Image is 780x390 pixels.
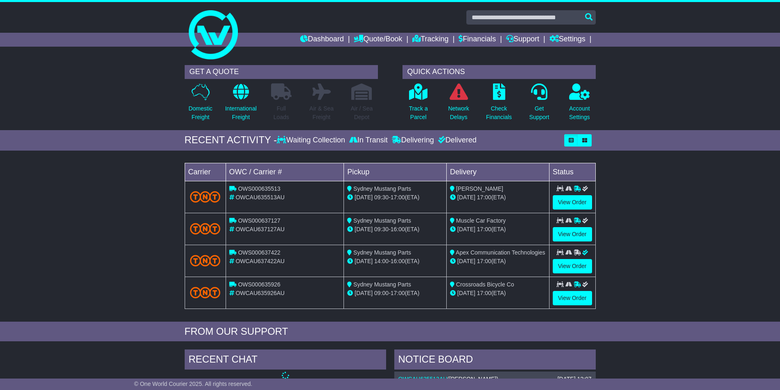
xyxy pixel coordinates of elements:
[374,226,389,232] span: 09:30
[347,225,443,234] div: - (ETA)
[271,104,292,122] p: Full Loads
[238,185,280,192] span: OWS000635513
[553,195,592,210] a: View Order
[477,258,491,264] span: 17:00
[277,136,347,145] div: Waiting Collection
[446,163,549,181] td: Delivery
[390,136,436,145] div: Delivering
[188,104,212,122] p: Domestic Freight
[553,259,592,273] a: View Order
[436,136,477,145] div: Delivered
[190,223,221,234] img: TNT_Domestic.png
[457,194,475,201] span: [DATE]
[557,376,591,383] div: [DATE] 12:07
[457,258,475,264] span: [DATE]
[394,349,596,372] div: NOTICE BOARD
[409,83,428,126] a: Track aParcel
[185,326,596,338] div: FROM OUR SUPPORT
[353,249,411,256] span: Sydney Mustang Parts
[553,291,592,305] a: View Order
[347,136,390,145] div: In Transit
[398,376,592,383] div: ( )
[235,258,285,264] span: OWCAU637422AU
[300,33,344,47] a: Dashboard
[450,193,546,202] div: (ETA)
[486,104,512,122] p: Check Financials
[412,33,448,47] a: Tracking
[459,33,496,47] a: Financials
[456,217,506,224] span: Muscle Car Factory
[235,226,285,232] span: OWCAU637127AU
[374,258,389,264] span: 14:00
[391,290,405,296] span: 17:00
[477,290,491,296] span: 17:00
[457,290,475,296] span: [DATE]
[450,289,546,298] div: (ETA)
[391,258,405,264] span: 16:00
[355,290,373,296] span: [DATE]
[477,194,491,201] span: 17:00
[354,33,402,47] a: Quote/Book
[486,83,512,126] a: CheckFinancials
[477,226,491,232] span: 17:00
[190,287,221,298] img: TNT_Domestic.png
[569,104,590,122] p: Account Settings
[456,281,514,288] span: Crossroads Bicycle Co
[448,104,469,122] p: Network Delays
[351,104,373,122] p: Air / Sea Depot
[549,33,586,47] a: Settings
[347,193,443,202] div: - (ETA)
[190,191,221,202] img: TNT_Domestic.png
[457,226,475,232] span: [DATE]
[238,217,280,224] span: OWS000637127
[450,225,546,234] div: (ETA)
[235,290,285,296] span: OWCAU635926AU
[185,65,378,79] div: GET A QUOTE
[506,33,539,47] a: Support
[353,185,411,192] span: Sydney Mustang Parts
[344,163,447,181] td: Pickup
[569,83,590,126] a: AccountSettings
[529,83,549,126] a: GetSupport
[355,194,373,201] span: [DATE]
[310,104,334,122] p: Air & Sea Freight
[374,194,389,201] span: 09:30
[409,104,428,122] p: Track a Parcel
[226,163,344,181] td: OWC / Carrier #
[190,255,221,266] img: TNT_Domestic.png
[391,226,405,232] span: 16:00
[347,257,443,266] div: - (ETA)
[448,83,469,126] a: NetworkDelays
[374,290,389,296] span: 09:00
[185,349,386,372] div: RECENT CHAT
[549,163,595,181] td: Status
[450,257,546,266] div: (ETA)
[553,227,592,241] a: View Order
[398,376,448,382] a: OWCAU635513AU
[238,281,280,288] span: OWS000635926
[355,226,373,232] span: [DATE]
[456,185,503,192] span: [PERSON_NAME]
[456,249,545,256] span: Apex Communication Technologies
[188,83,213,126] a: DomesticFreight
[235,194,285,201] span: OWCAU635513AU
[353,217,411,224] span: Sydney Mustang Parts
[391,194,405,201] span: 17:00
[355,258,373,264] span: [DATE]
[238,249,280,256] span: OWS000637422
[185,134,277,146] div: RECENT ACTIVITY -
[529,104,549,122] p: Get Support
[225,83,257,126] a: InternationalFreight
[225,104,257,122] p: International Freight
[347,289,443,298] div: - (ETA)
[449,376,496,382] span: [PERSON_NAME]
[134,381,253,387] span: © One World Courier 2025. All rights reserved.
[402,65,596,79] div: QUICK ACTIONS
[185,163,226,181] td: Carrier
[353,281,411,288] span: Sydney Mustang Parts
